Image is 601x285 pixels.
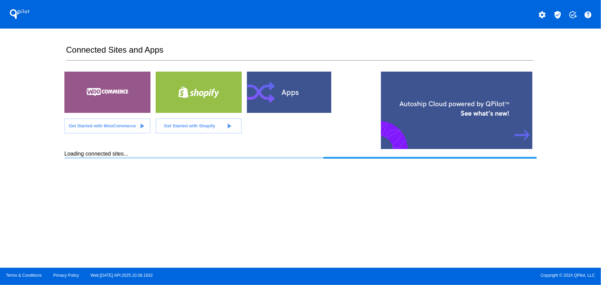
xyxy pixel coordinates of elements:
[64,151,537,159] div: Loading connected sites...
[538,11,547,19] mat-icon: settings
[584,11,592,19] mat-icon: help
[307,273,595,278] span: Copyright © 2024 QPilot, LLC
[156,118,242,134] a: Get Started with Shopify
[225,122,233,130] mat-icon: play_arrow
[553,11,562,19] mat-icon: verified_user
[164,123,215,128] span: Get Started with Shopify
[53,273,79,278] a: Privacy Policy
[569,11,577,19] mat-icon: add_task
[91,273,153,278] a: Web:[DATE] API:2025.10.08.1632
[138,122,146,130] mat-icon: play_arrow
[6,7,33,21] h1: QPilot
[6,273,42,278] a: Terms & Conditions
[69,123,136,128] span: Get Started with WooCommerce
[64,118,151,134] a: Get Started with WooCommerce
[66,45,533,61] h2: Connected Sites and Apps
